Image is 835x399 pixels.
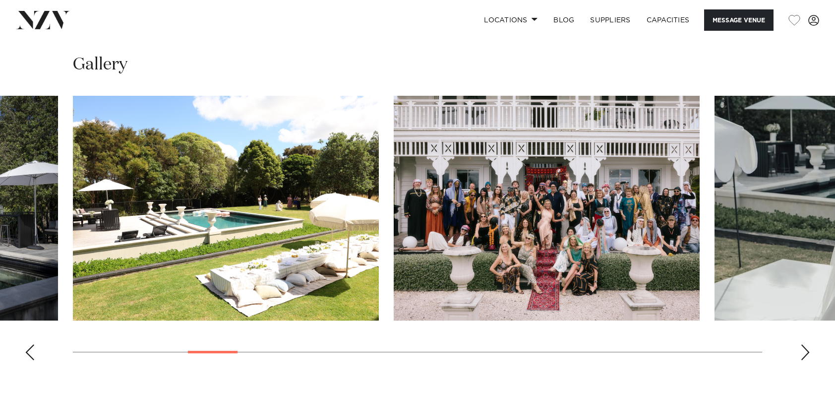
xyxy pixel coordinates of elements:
h2: Gallery [73,54,127,76]
img: nzv-logo.png [16,11,70,29]
a: Locations [476,9,545,31]
swiper-slide: 6 / 30 [73,96,379,321]
a: SUPPLIERS [582,9,638,31]
swiper-slide: 7 / 30 [394,96,700,321]
a: Capacities [639,9,698,31]
a: BLOG [545,9,582,31]
button: Message Venue [704,9,774,31]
